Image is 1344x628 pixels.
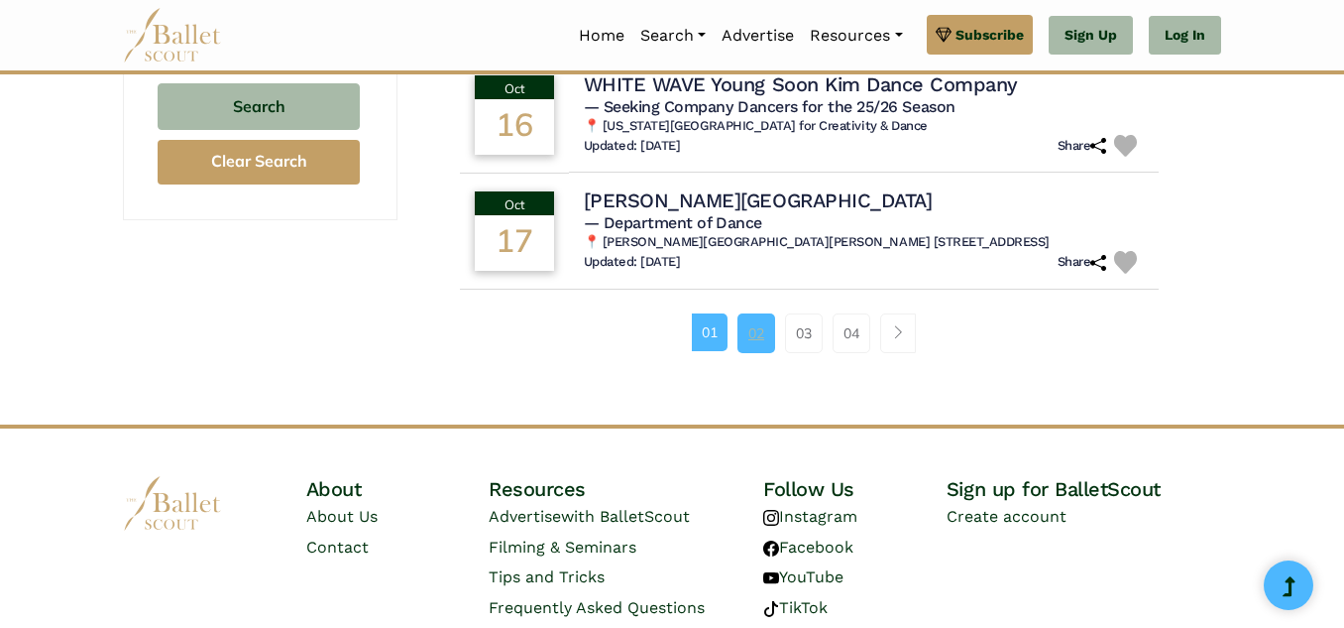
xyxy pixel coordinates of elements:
a: Filming & Seminars [489,538,636,557]
h4: Follow Us [763,476,947,502]
a: Create account [947,507,1066,526]
a: 04 [833,314,870,353]
a: Tips and Tricks [489,567,605,586]
a: Advertisewith BalletScout [489,507,690,526]
span: with BalletScout [561,507,690,526]
h4: About [306,476,490,502]
div: Oct [475,191,554,215]
a: Subscribe [927,15,1033,55]
a: 03 [785,314,823,353]
h4: Resources [489,476,763,502]
button: Search [158,83,360,130]
div: 16 [475,99,554,155]
h6: Share [1058,254,1107,271]
a: 02 [737,314,775,353]
img: instagram logo [763,510,779,526]
a: Contact [306,538,369,557]
a: Frequently Asked Questions [489,598,705,617]
img: gem.svg [936,24,952,46]
h6: Updated: [DATE] [584,254,681,271]
h4: [PERSON_NAME][GEOGRAPHIC_DATA] [584,188,933,213]
a: Log In [1149,16,1221,56]
img: logo [123,476,222,531]
h6: Updated: [DATE] [584,138,681,155]
a: Advertise [714,15,802,57]
h4: Sign up for BalletScout [947,476,1221,502]
a: Resources [802,15,910,57]
span: Subscribe [955,24,1024,46]
a: About Us [306,507,378,526]
div: Oct [475,75,554,99]
a: YouTube [763,567,843,586]
span: — Seeking Company Dancers for the 25/26 Season [584,97,955,116]
nav: Page navigation example [692,314,927,353]
img: facebook logo [763,541,779,557]
h6: Share [1058,138,1107,155]
h6: 📍 [PERSON_NAME][GEOGRAPHIC_DATA][PERSON_NAME] [STREET_ADDRESS] [584,234,1145,251]
h6: 📍 [US_STATE][GEOGRAPHIC_DATA] for Creativity & Dance [584,118,1145,135]
div: 17 [475,215,554,271]
h4: WHITE WAVE Young Soon Kim Dance Company [584,71,1018,97]
a: TikTok [763,598,828,617]
a: 01 [692,314,728,351]
a: Facebook [763,538,853,557]
button: Clear Search [158,140,360,185]
img: youtube logo [763,570,779,586]
span: — Department of Dance [584,213,762,232]
a: Sign Up [1049,16,1133,56]
a: Home [571,15,632,57]
a: Search [632,15,714,57]
img: tiktok logo [763,601,779,617]
a: Instagram [763,507,857,526]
